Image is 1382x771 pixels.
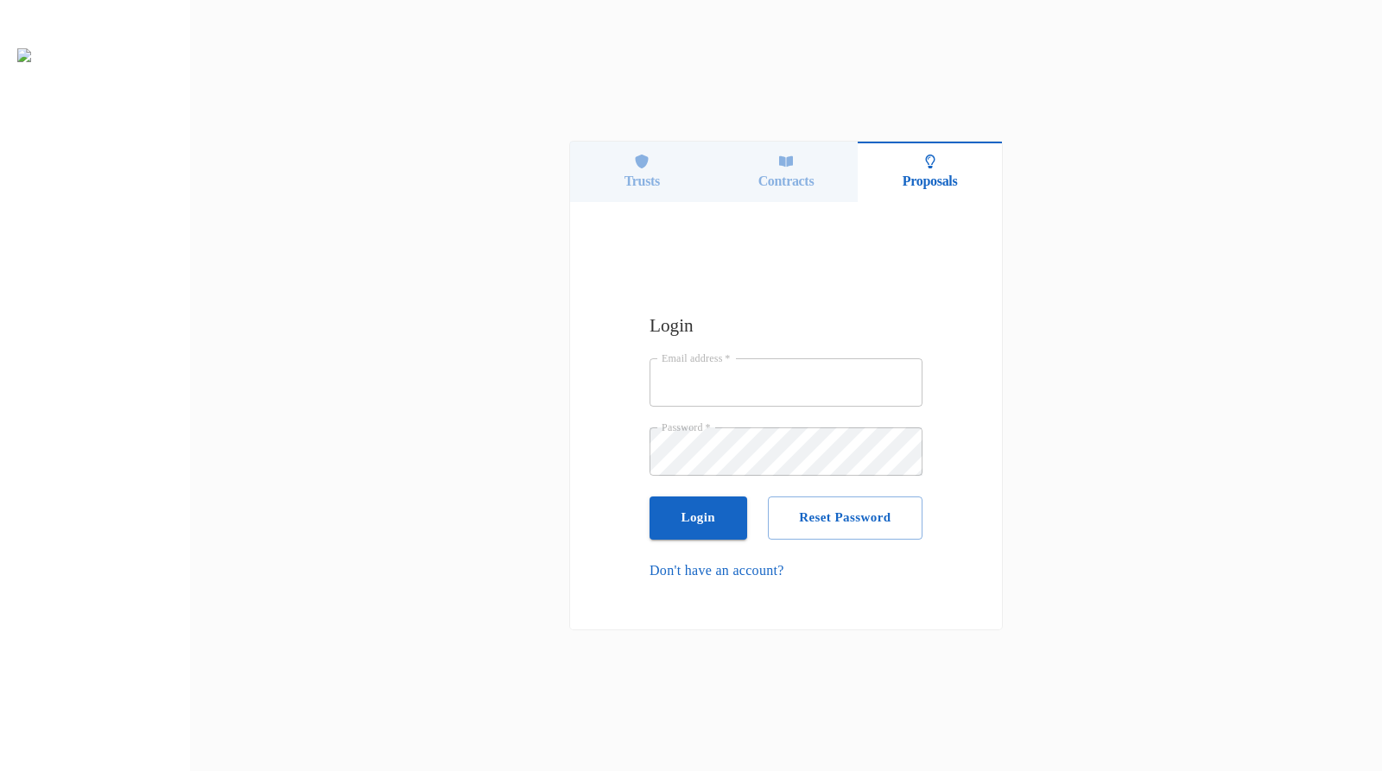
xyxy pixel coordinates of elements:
[662,420,711,434] label: Password
[17,48,173,62] img: E2EFiPLATFORMS-7f06cbf9.svg
[768,496,922,540] button: Reset Password
[650,560,922,580] a: Don't have an account?
[624,173,660,189] h6: Trusts
[650,496,747,540] button: Login
[650,312,922,341] h5: Login
[903,173,958,189] h6: Proposals
[662,351,730,365] label: Email address
[758,173,815,189] h6: Contracts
